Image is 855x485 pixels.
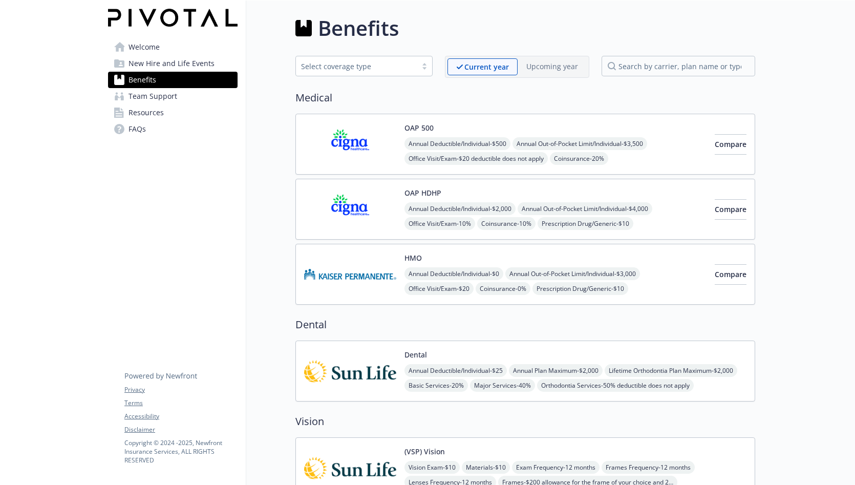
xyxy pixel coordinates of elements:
span: Resources [129,104,164,121]
a: New Hire and Life Events [108,55,238,72]
span: Office Visit/Exam - $20 deductible does not apply [404,152,548,165]
span: Annual Deductible/Individual - $0 [404,267,503,280]
input: search by carrier, plan name or type [602,56,755,76]
span: Annual Deductible/Individual - $500 [404,137,510,150]
span: Compare [715,269,746,279]
span: Office Visit/Exam - 10% [404,217,475,230]
span: Coinsurance - 10% [477,217,536,230]
h2: Vision [295,414,755,429]
span: Annual Out-of-Pocket Limit/Individual - $3,500 [512,137,647,150]
a: Welcome [108,39,238,55]
a: Disclaimer [124,425,237,434]
p: Current year [464,61,509,72]
span: Basic Services - 20% [404,379,468,392]
span: Annual Out-of-Pocket Limit/Individual - $4,000 [518,202,652,215]
span: Upcoming year [518,58,587,75]
img: Sun Life Assurance Company of CA (US) carrier logo [304,349,396,393]
button: HMO [404,252,422,263]
span: Annual Out-of-Pocket Limit/Individual - $3,000 [505,267,640,280]
span: New Hire and Life Events [129,55,215,72]
a: Resources [108,104,238,121]
a: Accessibility [124,412,237,421]
span: Coinsurance - 0% [476,282,530,295]
span: Compare [715,204,746,214]
h1: Benefits [318,13,399,44]
span: Coinsurance - 20% [550,152,608,165]
span: Annual Plan Maximum - $2,000 [509,364,603,377]
span: FAQs [129,121,146,137]
h2: Medical [295,90,755,106]
span: Team Support [129,88,177,104]
img: CIGNA carrier logo [304,187,396,231]
button: Compare [715,264,746,285]
span: Prescription Drug/Generic - $10 [532,282,628,295]
div: Select coverage type [301,61,412,72]
span: Major Services - 40% [470,379,535,392]
h2: Dental [295,317,755,332]
img: CIGNA carrier logo [304,122,396,166]
p: Upcoming year [526,61,578,72]
a: Team Support [108,88,238,104]
span: Annual Deductible/Individual - $25 [404,364,507,377]
span: Welcome [129,39,160,55]
img: Kaiser Permanente Insurance Company carrier logo [304,252,396,296]
button: OAP 500 [404,122,434,133]
span: Compare [715,139,746,149]
span: Exam Frequency - 12 months [512,461,600,474]
p: Copyright © 2024 - 2025 , Newfront Insurance Services, ALL RIGHTS RESERVED [124,438,237,465]
span: Orthodontia Services - 50% deductible does not apply [537,379,694,392]
span: Prescription Drug/Generic - $10 [538,217,633,230]
span: Frames Frequency - 12 months [602,461,695,474]
button: Compare [715,199,746,220]
a: Benefits [108,72,238,88]
button: OAP HDHP [404,187,441,198]
a: Terms [124,398,237,408]
a: Privacy [124,385,237,394]
span: Lifetime Orthodontia Plan Maximum - $2,000 [605,364,737,377]
a: FAQs [108,121,238,137]
span: Office Visit/Exam - $20 [404,282,474,295]
button: Dental [404,349,427,360]
span: Annual Deductible/Individual - $2,000 [404,202,516,215]
span: Benefits [129,72,156,88]
button: Compare [715,134,746,155]
button: (VSP) Vision [404,446,445,457]
span: Materials - $10 [462,461,510,474]
span: Vision Exam - $10 [404,461,460,474]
